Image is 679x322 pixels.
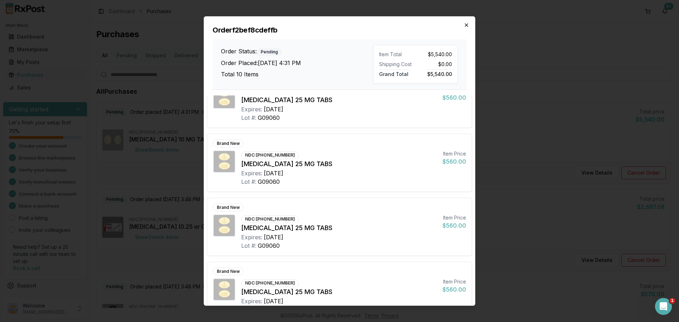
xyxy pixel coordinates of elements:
[241,113,256,122] div: Lot #:
[264,105,283,113] div: [DATE]
[379,51,413,58] div: Item Total
[669,298,675,304] span: 1
[241,169,262,177] div: Expires:
[442,157,466,166] div: $560.00
[418,51,452,58] div: $5,540.00
[258,305,280,314] div: G09060
[241,297,262,305] div: Expires:
[214,279,235,300] img: Jardiance 25 MG TABS
[221,47,373,56] h3: Order Status:
[241,105,262,113] div: Expires:
[221,70,373,78] h3: Total 10 Items
[258,241,280,250] div: G09060
[442,278,466,285] div: Item Price
[241,215,299,223] div: NDC: [PHONE_NUMBER]
[241,279,299,287] div: NDC: [PHONE_NUMBER]
[442,221,466,230] div: $560.00
[264,297,283,305] div: [DATE]
[214,87,235,108] img: Jardiance 25 MG TABS
[241,305,256,314] div: Lot #:
[213,140,244,147] div: Brand New
[418,61,452,68] div: $0.00
[241,233,262,241] div: Expires:
[257,48,282,56] div: Pending
[442,285,466,294] div: $560.00
[264,233,283,241] div: [DATE]
[214,151,235,172] img: Jardiance 25 MG TABS
[213,268,244,275] div: Brand New
[442,93,466,102] div: $560.00
[241,159,437,169] div: [MEDICAL_DATA] 25 MG TABS
[221,59,373,67] h3: Order Placed: [DATE] 4:31 PM
[258,177,280,186] div: G09060
[258,113,280,122] div: G09060
[442,150,466,157] div: Item Price
[379,61,413,68] div: Shipping Cost
[442,214,466,221] div: Item Price
[427,69,452,77] span: $5,540.00
[241,95,437,105] div: [MEDICAL_DATA] 25 MG TABS
[241,241,256,250] div: Lot #:
[241,287,437,297] div: [MEDICAL_DATA] 25 MG TABS
[241,223,437,233] div: [MEDICAL_DATA] 25 MG TABS
[214,215,235,236] img: Jardiance 25 MG TABS
[213,25,466,35] h2: Order f2bef8cdeffb
[655,298,672,315] iframe: Intercom live chat
[241,151,299,159] div: NDC: [PHONE_NUMBER]
[241,177,256,186] div: Lot #:
[264,169,283,177] div: [DATE]
[379,69,408,77] span: Grand Total
[213,204,244,211] div: Brand New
